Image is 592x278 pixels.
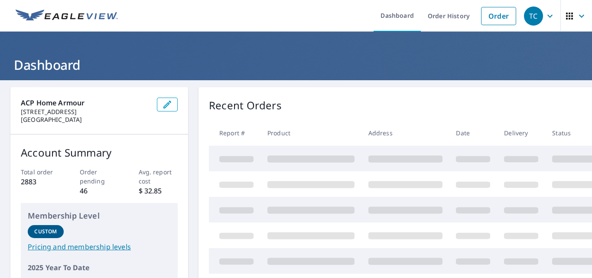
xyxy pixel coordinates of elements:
[481,7,516,25] a: Order
[21,116,150,124] p: [GEOGRAPHIC_DATA]
[449,120,497,146] th: Date
[260,120,361,146] th: Product
[80,167,119,186] p: Order pending
[21,108,150,116] p: [STREET_ADDRESS]
[209,98,282,113] p: Recent Orders
[21,98,150,108] p: ACP Home Armour
[16,10,118,23] img: EV Logo
[497,120,545,146] th: Delivery
[21,167,60,177] p: Total order
[10,56,582,74] h1: Dashboard
[28,242,171,252] a: Pricing and membership levels
[524,7,543,26] div: TC
[34,228,57,235] p: Custom
[80,186,119,196] p: 46
[139,186,178,196] p: $ 32.85
[209,120,260,146] th: Report #
[21,177,60,187] p: 2883
[21,145,178,160] p: Account Summary
[28,210,171,222] p: Membership Level
[139,167,178,186] p: Avg. report cost
[28,262,171,273] p: 2025 Year To Date
[361,120,449,146] th: Address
